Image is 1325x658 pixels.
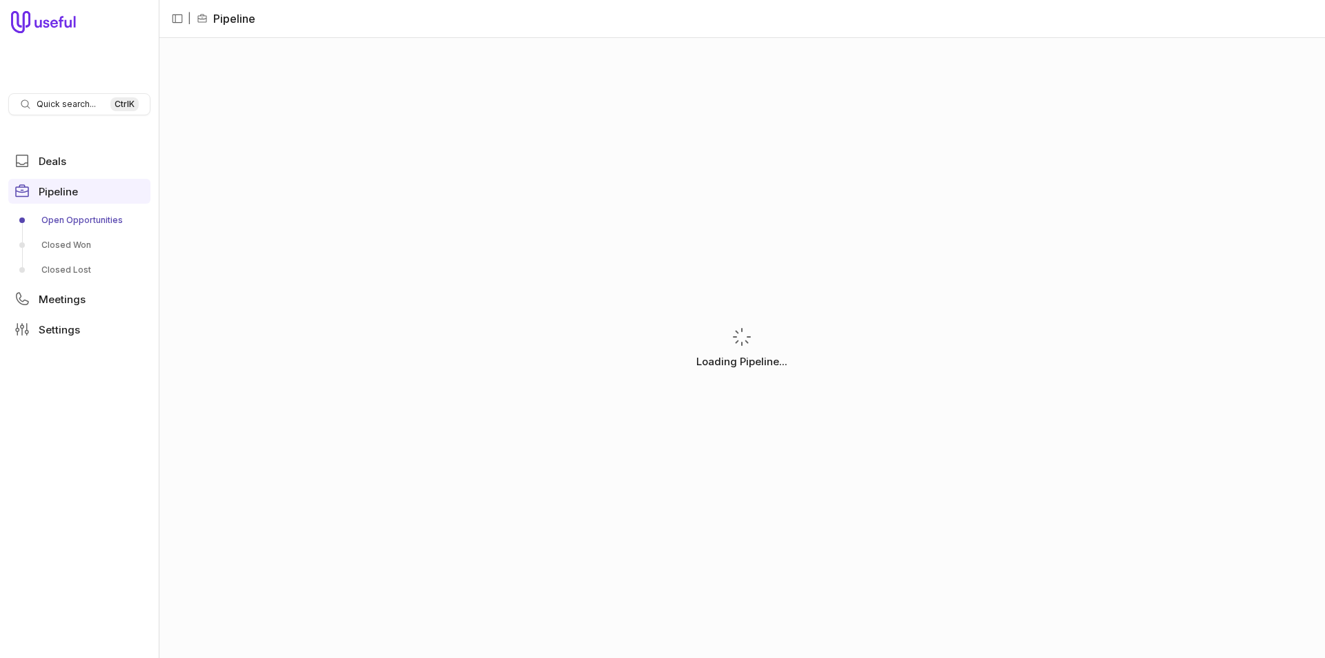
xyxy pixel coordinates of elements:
kbd: Ctrl K [110,97,139,111]
a: Closed Lost [8,259,150,281]
span: Pipeline [39,186,78,197]
button: Collapse sidebar [167,8,188,29]
span: Quick search... [37,99,96,110]
span: Meetings [39,294,86,304]
span: | [188,10,191,27]
span: Deals [39,156,66,166]
a: Settings [8,317,150,342]
a: Pipeline [8,179,150,204]
li: Pipeline [197,10,255,27]
p: Loading Pipeline... [696,354,787,370]
span: Settings [39,325,80,335]
div: Pipeline submenu [8,209,150,281]
a: Deals [8,148,150,173]
a: Closed Won [8,234,150,256]
a: Meetings [8,287,150,311]
a: Open Opportunities [8,209,150,231]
